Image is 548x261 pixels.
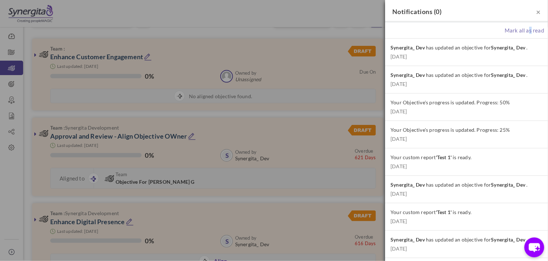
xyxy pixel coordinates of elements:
span: × [536,7,541,16]
b: Synergita_ Dev [391,181,425,188]
span: 0 [436,8,440,16]
b: Synergita_ Dev [491,181,526,188]
p: has updated an objective for . [391,44,543,51]
span: [DATE] [391,135,543,143]
p: has updated an objective for . [391,181,543,188]
span: [DATE] [391,245,543,252]
b: Synergita_ Dev [391,44,425,51]
button: Close [536,8,541,16]
p: has updated an objective for . [391,71,543,79]
span: [DATE] [391,81,543,88]
b: Synergita_ Dev [491,71,526,79]
b: 'Test 1' [436,209,452,216]
b: Synergita_ Dev [491,44,526,51]
p: Your Objective's progress is updated. Progress: 50% [391,99,543,106]
b: Synergita_ Dev [391,71,425,79]
p: Your custom report is ready. [391,154,543,161]
span: [DATE] [391,218,543,225]
b: Synergita_ Dev [391,236,425,243]
b: 'Test 1' [436,154,452,161]
span: [DATE] [391,190,543,197]
b: Synergita_ Dev [491,236,526,243]
p: has updated an objective for . [391,236,543,243]
p: Your custom report is ready. [391,209,543,216]
button: chat-button [525,238,544,257]
span: [DATE] [391,163,543,170]
span: [DATE] [391,53,543,60]
p: Your Objective's progress is updated. Progress: 25% [391,126,543,134]
h4: Notifications ( ) [393,7,541,17]
span: Mark all as read [505,27,544,34]
span: [DATE] [391,108,543,115]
